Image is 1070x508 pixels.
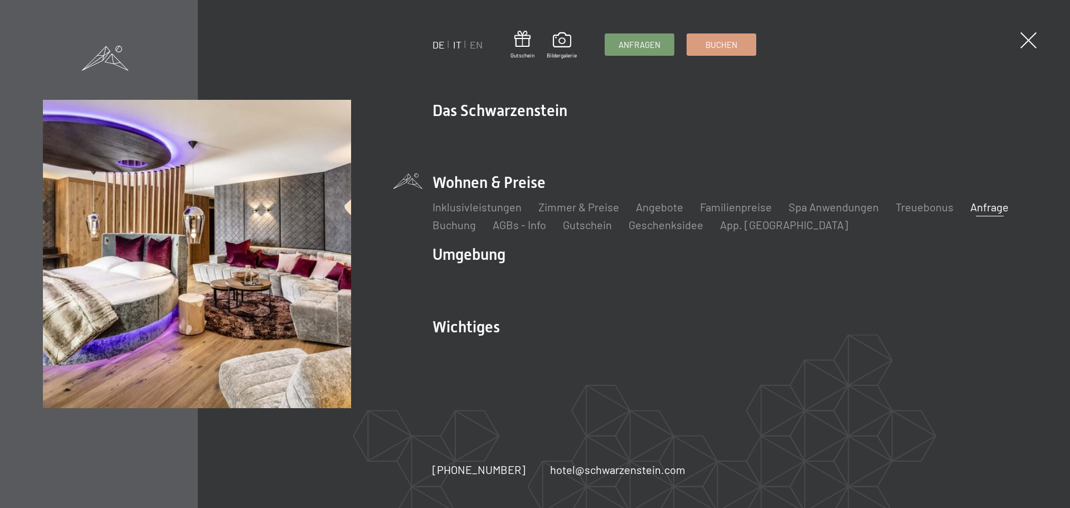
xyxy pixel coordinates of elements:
a: Geschenksidee [629,218,703,231]
a: IT [453,38,461,51]
a: DE [432,38,445,51]
a: Inklusivleistungen [432,200,522,214]
a: hotel@schwarzenstein.com [550,462,685,477]
a: EN [470,38,483,51]
a: Angebote [636,200,683,214]
a: Bildergalerie [547,32,577,59]
a: Familienpreise [700,200,772,214]
a: AGBs - Info [493,218,546,231]
span: Buchen [706,39,737,51]
a: Anfragen [605,34,674,55]
a: Anfrage [970,200,1009,214]
a: Zimmer & Preise [538,200,619,214]
a: [PHONE_NUMBER] [432,462,526,477]
a: Buchen [687,34,756,55]
span: Bildergalerie [547,51,577,59]
a: Gutschein [563,218,612,231]
span: [PHONE_NUMBER] [432,463,526,476]
a: Gutschein [510,31,534,59]
a: Buchung [432,218,476,231]
span: Anfragen [619,39,660,51]
a: Treuebonus [896,200,954,214]
span: Gutschein [510,51,534,59]
a: Spa Anwendungen [789,200,879,214]
a: App. [GEOGRAPHIC_DATA] [720,218,848,231]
